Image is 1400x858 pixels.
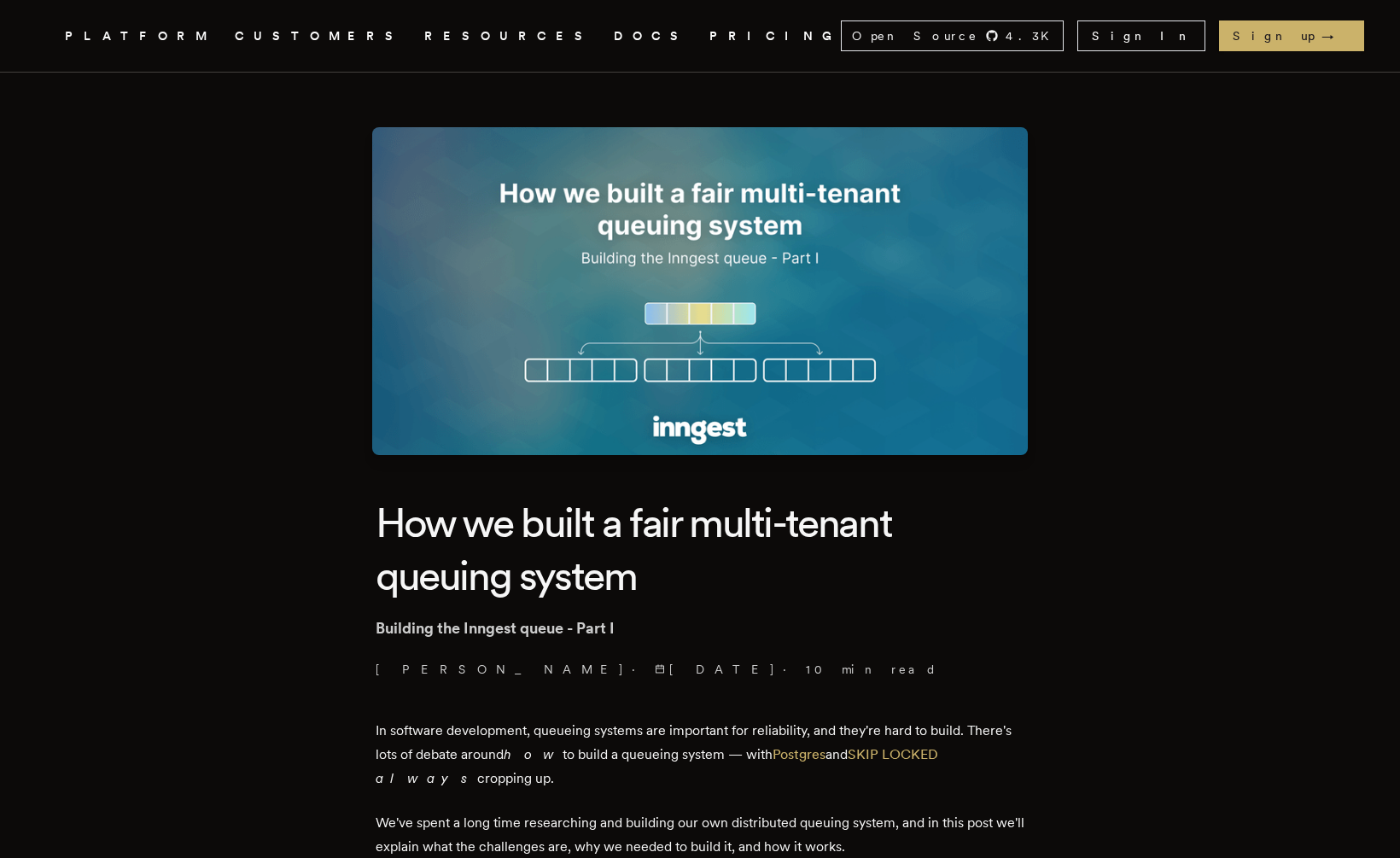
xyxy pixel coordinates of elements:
p: · · [376,661,1024,678]
em: always [376,770,477,786]
a: SKIP LOCKED [848,746,938,762]
a: Sign up [1219,20,1364,51]
a: Sign In [1077,20,1205,51]
span: Open Source [852,27,978,44]
a: [PERSON_NAME] [376,661,625,678]
span: → [1321,27,1350,44]
span: 10 min read [806,661,937,678]
button: PLATFORM [65,26,214,47]
em: how [504,746,563,762]
a: CUSTOMERS [235,26,404,47]
img: Featured image for How we built a fair multi-tenant queuing system blog post [372,127,1028,455]
h1: How we built a fair multi-tenant queuing system [376,496,1024,603]
a: DOCS [614,26,689,47]
span: [DATE] [655,661,776,678]
span: 4.3 K [1006,27,1059,44]
p: In software development, queueing systems are important for reliability, and they're hard to buil... [376,719,1024,791]
button: RESOURCES [424,26,593,47]
p: Building the Inngest queue - Part I [376,616,1024,640]
a: Postgres [773,746,825,762]
a: PRICING [709,26,841,47]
